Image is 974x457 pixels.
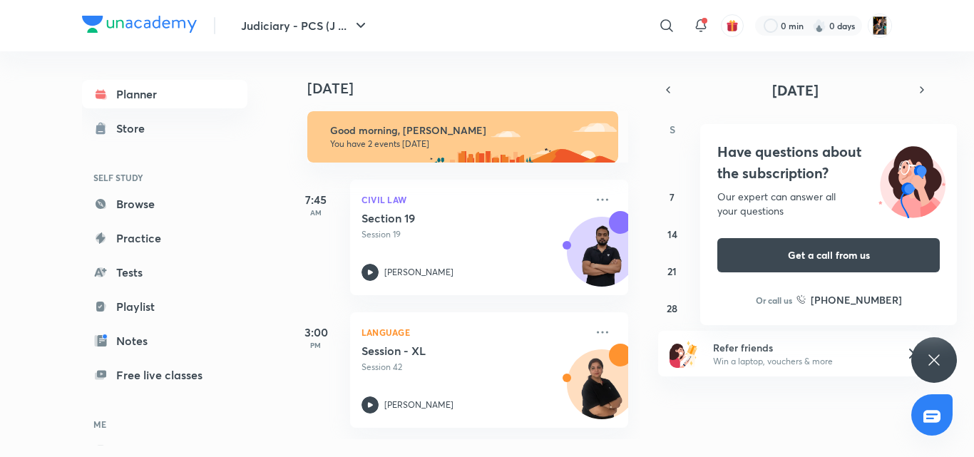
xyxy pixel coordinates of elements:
a: Browse [82,190,247,218]
p: You have 2 events [DATE] [330,138,605,150]
button: [DATE] [678,80,912,100]
h6: ME [82,412,247,436]
abbr: September 14, 2025 [667,227,677,241]
a: Store [82,114,247,143]
abbr: Sunday [670,123,675,136]
button: avatar [721,14,744,37]
abbr: September 28, 2025 [667,302,677,315]
img: referral [670,339,698,368]
p: AM [287,208,344,217]
a: Free live classes [82,361,247,389]
img: Avatar [568,225,636,293]
button: Get a call from us [717,238,940,272]
img: Mahima Saini [868,14,892,38]
img: avatar [726,19,739,32]
div: Store [116,120,153,137]
a: [PHONE_NUMBER] [796,292,902,307]
a: Playlist [82,292,247,321]
h6: SELF STUDY [82,165,247,190]
h5: 3:00 [287,324,344,341]
h6: [PHONE_NUMBER] [811,292,902,307]
button: September 28, 2025 [661,297,684,319]
h6: Good morning, [PERSON_NAME] [330,124,605,137]
a: Notes [82,327,247,355]
button: September 21, 2025 [661,260,684,282]
p: [PERSON_NAME] [384,399,453,411]
abbr: Wednesday [791,123,801,136]
img: Avatar [568,357,636,426]
img: Company Logo [82,16,197,33]
h6: Refer friends [713,340,888,355]
p: PM [287,341,344,349]
div: Our expert can answer all your questions [717,190,940,218]
button: September 7, 2025 [661,185,684,208]
a: Practice [82,224,247,252]
h4: Have questions about the subscription? [717,141,940,184]
abbr: Monday [709,123,718,136]
abbr: Thursday [833,123,839,136]
p: Or call us [756,294,792,307]
img: ttu_illustration_new.svg [867,141,957,218]
img: streak [812,19,826,33]
h5: Session - XL [362,344,539,358]
h5: 7:45 [287,191,344,208]
abbr: Saturday [915,123,921,136]
a: Company Logo [82,16,197,36]
p: Language [362,324,585,341]
h4: [DATE] [307,80,642,97]
a: Planner [82,80,247,108]
button: Judiciary - PCS (J ... [232,11,378,40]
p: Session 19 [362,228,585,241]
button: September 14, 2025 [661,222,684,245]
abbr: September 7, 2025 [670,190,675,204]
p: Session 42 [362,361,585,374]
span: [DATE] [772,81,819,100]
p: Win a laptop, vouchers & more [713,355,888,368]
p: [PERSON_NAME] [384,266,453,279]
abbr: Friday [874,123,880,136]
h5: Section 19 [362,211,539,225]
p: Civil Law [362,191,585,208]
a: Tests [82,258,247,287]
abbr: Tuesday [752,123,757,136]
img: morning [307,111,618,163]
abbr: September 21, 2025 [667,265,677,278]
